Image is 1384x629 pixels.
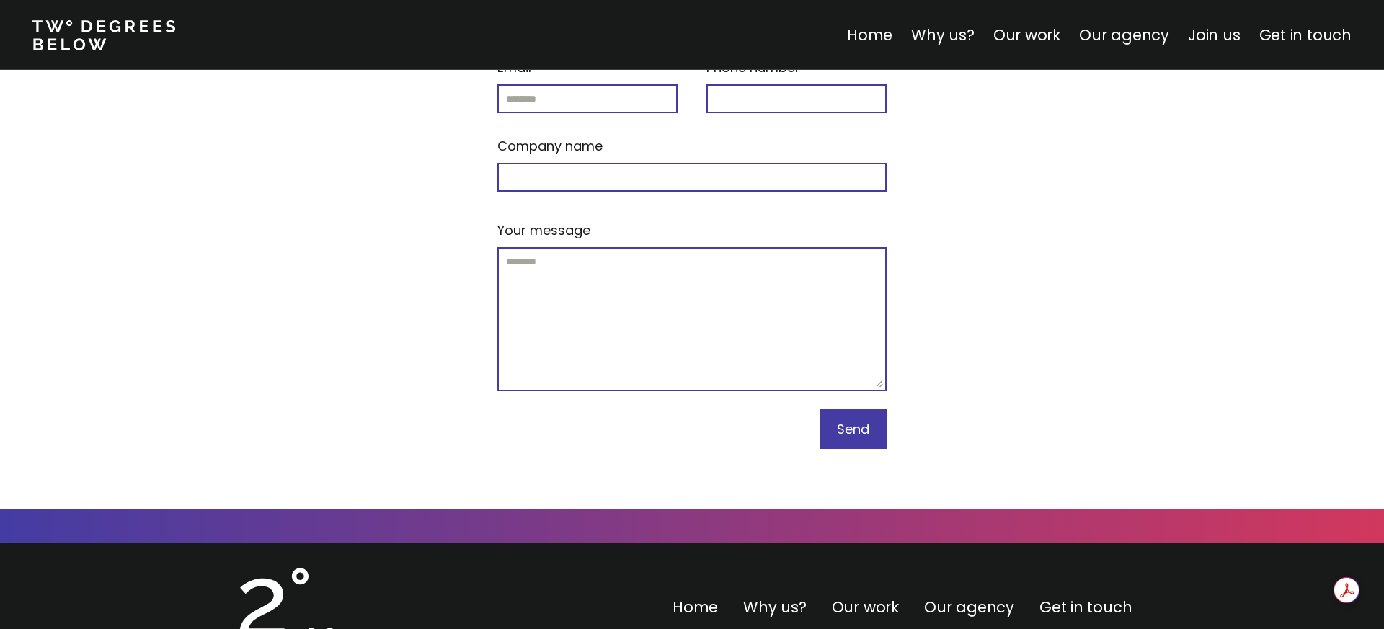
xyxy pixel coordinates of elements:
[497,84,678,113] input: Email
[832,597,899,617] a: Our work
[497,136,603,156] p: Company name
[820,409,887,449] button: Send
[924,597,1014,617] a: Our agency
[673,597,718,617] a: Home
[1039,597,1132,617] a: Get in touch
[911,24,975,45] a: Why us?
[706,84,887,113] input: Phone number
[497,220,590,240] p: Your message
[497,163,887,192] input: Company name
[993,24,1060,45] a: Our work
[497,247,887,391] textarea: Your message
[1259,24,1352,45] a: Get in touch
[1188,24,1241,45] a: Join us
[1079,24,1169,45] a: Our agency
[837,420,869,438] span: Send
[743,597,807,617] a: Why us?
[847,24,892,45] a: Home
